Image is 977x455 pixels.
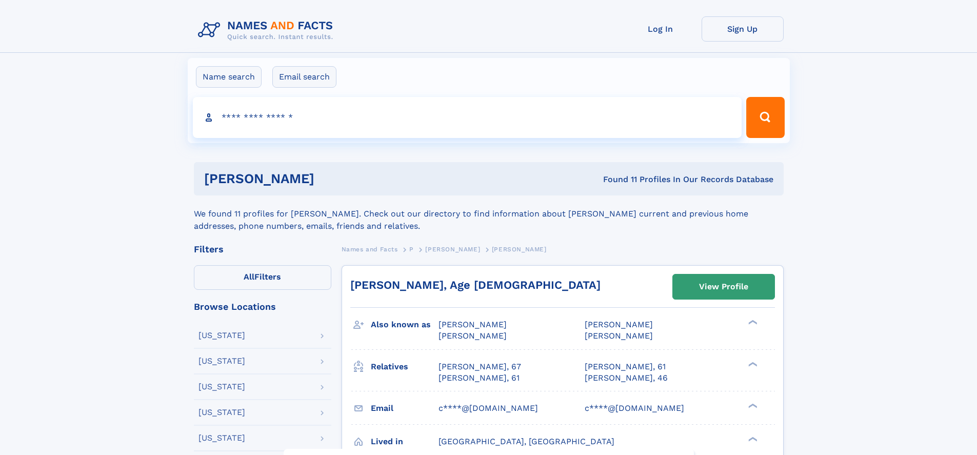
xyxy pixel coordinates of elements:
[438,437,614,446] span: [GEOGRAPHIC_DATA], [GEOGRAPHIC_DATA]
[198,408,245,417] div: [US_STATE]
[585,331,653,341] span: [PERSON_NAME]
[371,316,438,333] h3: Also known as
[193,97,742,138] input: search input
[620,16,702,42] a: Log In
[198,434,245,442] div: [US_STATE]
[746,97,784,138] button: Search Button
[438,320,507,329] span: [PERSON_NAME]
[585,361,666,372] a: [PERSON_NAME], 61
[746,436,758,442] div: ❯
[198,357,245,365] div: [US_STATE]
[194,265,331,290] label: Filters
[425,246,480,253] span: [PERSON_NAME]
[585,320,653,329] span: [PERSON_NAME]
[746,319,758,326] div: ❯
[673,274,774,299] a: View Profile
[194,195,784,232] div: We found 11 profiles for [PERSON_NAME]. Check out our directory to find information about [PERSON...
[746,361,758,367] div: ❯
[425,243,480,255] a: [PERSON_NAME]
[194,302,331,311] div: Browse Locations
[438,361,521,372] a: [PERSON_NAME], 67
[198,383,245,391] div: [US_STATE]
[194,245,331,254] div: Filters
[371,433,438,450] h3: Lived in
[492,246,547,253] span: [PERSON_NAME]
[438,372,520,384] a: [PERSON_NAME], 61
[272,66,336,88] label: Email search
[371,358,438,375] h3: Relatives
[746,402,758,409] div: ❯
[196,66,262,88] label: Name search
[702,16,784,42] a: Sign Up
[342,243,398,255] a: Names and Facts
[350,279,601,291] a: [PERSON_NAME], Age [DEMOGRAPHIC_DATA]
[699,275,748,299] div: View Profile
[409,246,414,253] span: P
[458,174,773,185] div: Found 11 Profiles In Our Records Database
[438,331,507,341] span: [PERSON_NAME]
[371,400,438,417] h3: Email
[204,172,459,185] h1: [PERSON_NAME]
[194,16,342,44] img: Logo Names and Facts
[244,272,254,282] span: All
[585,372,668,384] a: [PERSON_NAME], 46
[409,243,414,255] a: P
[198,331,245,340] div: [US_STATE]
